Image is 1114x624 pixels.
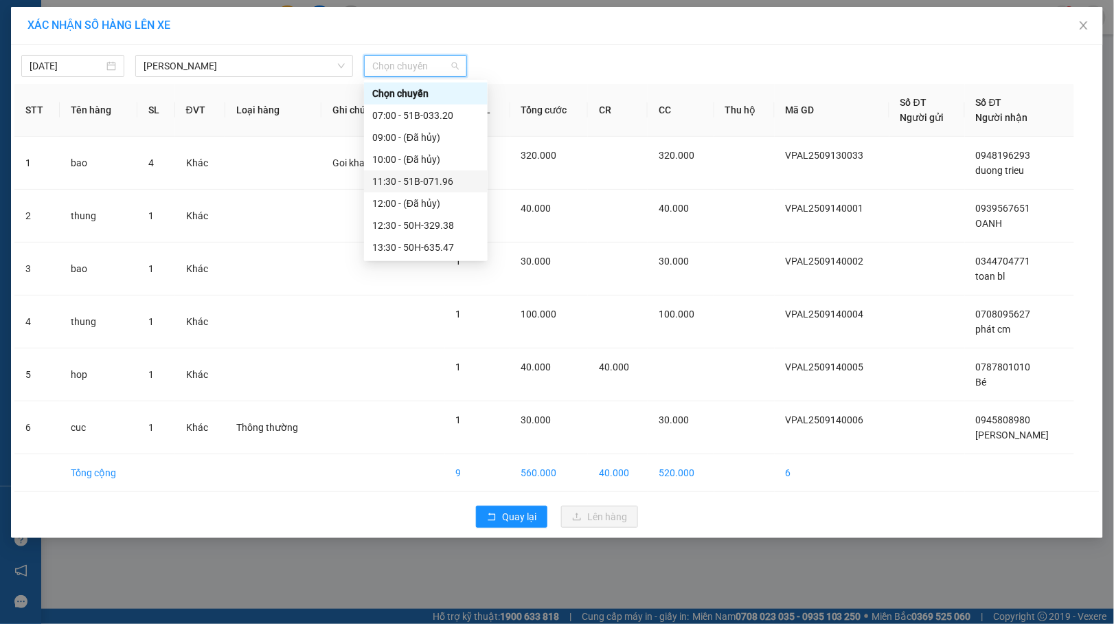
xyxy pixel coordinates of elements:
span: 30.000 [659,414,689,425]
span: Số ĐT [976,97,1002,108]
img: logo.jpg [17,17,86,86]
span: 30.000 [659,256,689,267]
td: 6 [14,401,60,454]
div: 07:00 - 51B-033.20 [372,108,479,123]
span: 1 [456,361,462,372]
span: 0708095627 [976,309,1031,320]
span: phát cm [976,324,1011,335]
span: Chọn chuyến [372,56,459,76]
span: OANH [976,218,1003,229]
span: Quay lại [502,509,536,524]
th: STT [14,84,60,137]
th: Thu hộ [714,84,775,137]
span: 320.000 [659,150,694,161]
span: 40.000 [659,203,689,214]
span: 320.000 [521,150,557,161]
span: 40.000 [521,361,552,372]
td: Khác [175,348,225,401]
td: 1 [14,137,60,190]
span: 0344704771 [976,256,1031,267]
span: close [1078,20,1089,31]
td: thung [60,296,137,348]
td: thung [60,190,137,243]
span: 1 [148,316,154,327]
button: uploadLên hàng [561,506,638,528]
td: 520.000 [648,454,714,492]
td: Khác [175,243,225,296]
span: 1 [456,256,462,267]
span: Goi khach truoc 30p [332,157,418,168]
span: 4 [148,157,154,168]
th: Tổng cước [510,84,588,137]
span: Người nhận [976,112,1028,123]
span: toan bl [976,271,1005,282]
div: 12:00 - (Đã hủy) [372,196,479,211]
div: Chọn chuyến [364,82,488,104]
span: duong trieu [976,165,1025,176]
th: Ghi chú [321,84,445,137]
span: 0787801010 [976,361,1031,372]
td: 560.000 [510,454,588,492]
td: 6 [775,454,889,492]
span: 100.000 [659,309,694,320]
div: 13:30 - 50H-635.47 [372,240,479,255]
td: Khác [175,296,225,348]
div: 11:30 - 51B-071.96 [372,174,479,189]
td: Tổng cộng [60,454,137,492]
span: XÁC NHẬN SỐ HÀNG LÊN XE [27,19,170,32]
span: VPAL2509140001 [786,203,864,214]
span: VPAL2509130033 [786,150,864,161]
span: 0939567651 [976,203,1031,214]
span: rollback [487,512,497,523]
td: cuc [60,401,137,454]
span: 30.000 [521,256,552,267]
td: 40.000 [588,454,648,492]
span: down [337,62,345,70]
div: 10:00 - (Đã hủy) [372,152,479,167]
td: Thông thường [225,401,321,454]
span: Người gửi [900,112,944,123]
th: SL [137,84,175,137]
span: 40.000 [599,361,629,372]
th: Tên hàng [60,84,137,137]
span: 100.000 [521,309,557,320]
span: 30.000 [521,414,552,425]
span: 1 [148,369,154,380]
input: 14/09/2025 [30,58,104,74]
span: 0945808980 [976,414,1031,425]
div: 12:30 - 50H-329.38 [372,218,479,233]
div: Chọn chuyến [372,86,479,101]
button: Close [1065,7,1103,45]
th: CR [588,84,648,137]
span: VPAL2509140006 [786,414,864,425]
li: 26 Phó Cơ Điều, Phường 12 [128,34,574,51]
li: Hotline: 02839552959 [128,51,574,68]
b: GỬI : VP An Lạc [17,100,151,122]
span: 1 [148,263,154,274]
th: Mã GD [775,84,889,137]
td: Khác [175,137,225,190]
td: bao [60,137,137,190]
span: VPAL2509140002 [786,256,864,267]
th: CC [648,84,714,137]
td: 2 [14,190,60,243]
span: Bé [976,377,987,388]
td: 9 [445,454,510,492]
span: VPAL2509140005 [786,361,864,372]
span: Số ĐT [900,97,927,108]
span: [PERSON_NAME] [976,430,1049,441]
td: Khác [175,190,225,243]
td: 3 [14,243,60,296]
span: 1 [148,210,154,221]
div: 09:00 - (Đã hủy) [372,130,479,145]
th: ĐVT [175,84,225,137]
span: Hồ Chí Minh - Cà Mau [144,56,345,76]
td: hop [60,348,137,401]
span: 1 [148,422,154,433]
span: 40.000 [521,203,552,214]
td: bao [60,243,137,296]
th: Loại hàng [225,84,321,137]
td: Khác [175,401,225,454]
span: VPAL2509140004 [786,309,864,320]
td: 4 [14,296,60,348]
